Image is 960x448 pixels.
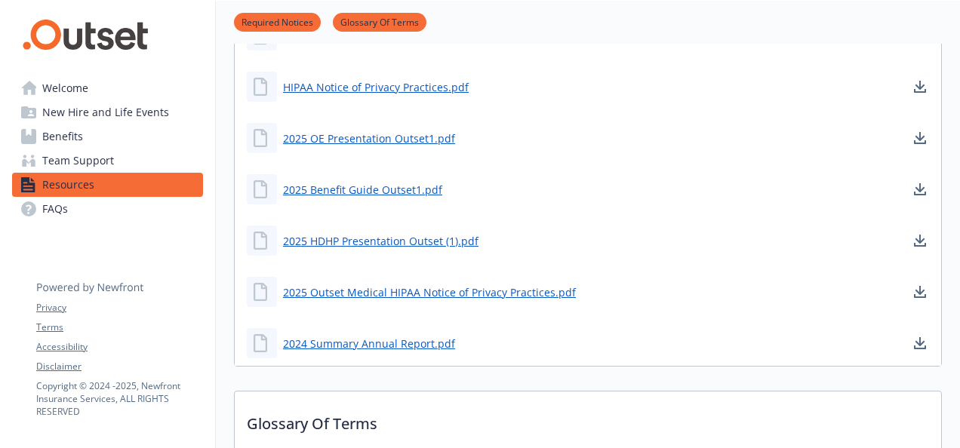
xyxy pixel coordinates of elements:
[283,130,455,146] a: 2025 OE Presentation Outset1.pdf
[42,100,169,124] span: New Hire and Life Events
[235,391,941,447] p: Glossary Of Terms
[42,124,83,149] span: Benefits
[283,233,478,249] a: 2025 HDHP Presentation Outset (1).pdf
[36,301,202,315] a: Privacy
[283,182,442,198] a: 2025 Benefit Guide Outset1.pdf
[12,124,203,149] a: Benefits
[911,78,929,96] a: download document
[12,100,203,124] a: New Hire and Life Events
[42,173,94,197] span: Resources
[42,149,114,173] span: Team Support
[12,173,203,197] a: Resources
[283,79,469,95] a: HIPAA Notice of Privacy Practices.pdf
[911,283,929,301] a: download document
[36,379,202,418] p: Copyright © 2024 - 2025 , Newfront Insurance Services, ALL RIGHTS RESERVED
[911,180,929,198] a: download document
[911,232,929,250] a: download document
[234,14,321,29] a: Required Notices
[283,336,455,351] a: 2024 Summary Annual Report.pdf
[42,76,88,100] span: Welcome
[36,321,202,334] a: Terms
[283,284,576,300] a: 2025 Outset Medical HIPAA Notice of Privacy Practices.pdf
[12,197,203,221] a: FAQs
[42,197,68,221] span: FAQs
[36,340,202,354] a: Accessibility
[911,334,929,352] a: download document
[333,14,426,29] a: Glossary Of Terms
[911,129,929,147] a: download document
[12,76,203,100] a: Welcome
[36,360,202,373] a: Disclaimer
[12,149,203,173] a: Team Support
